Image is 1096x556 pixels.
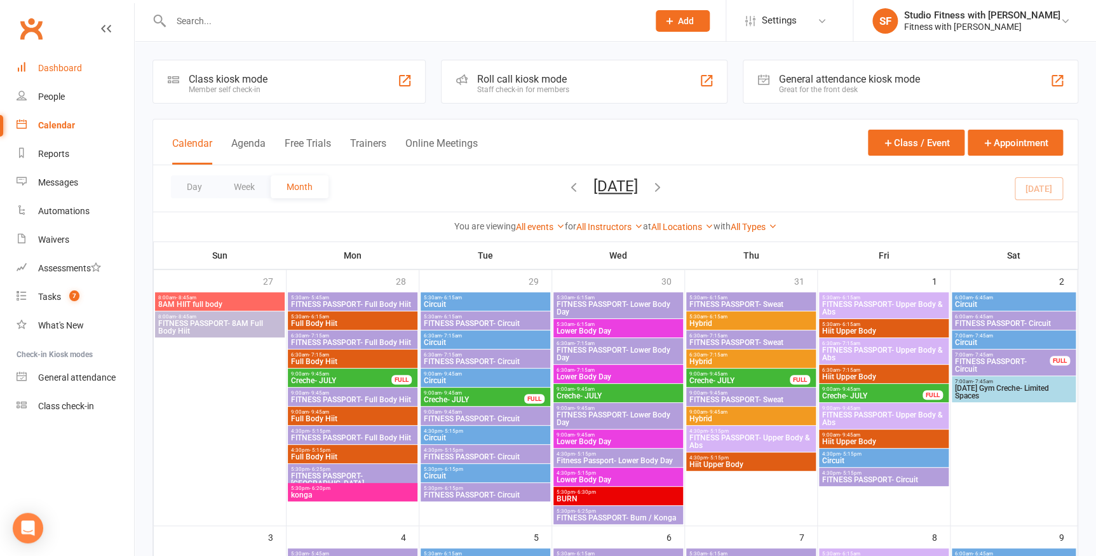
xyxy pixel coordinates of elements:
[822,386,923,392] span: 9:00am
[17,283,134,311] a: Tasks 7
[822,322,946,327] span: 5:30am
[309,352,329,358] span: - 7:15am
[158,295,282,301] span: 8:00am
[38,234,69,245] div: Waivers
[17,111,134,140] a: Calendar
[708,428,729,434] span: - 5:15pm
[17,140,134,168] a: Reports
[954,384,1073,400] span: [DATE] Gym Creche- Limited Spaces
[38,206,90,216] div: Automations
[689,409,813,415] span: 9:00am
[290,320,415,327] span: Full Body Hiit
[868,130,964,156] button: Class / Event
[954,352,1050,358] span: 7:00am
[818,242,951,269] th: Fri
[218,175,271,198] button: Week
[689,396,813,403] span: FITNESS PASSPORT- Sweat
[423,434,548,442] span: Circuit
[442,371,462,377] span: - 9:45am
[556,346,680,362] span: FITNESS PASSPORT- Lower Body Day
[158,320,282,335] span: FITNESS PASSPORT- 8AM Full Body Hiit
[290,358,415,365] span: Full Body Hiit
[689,339,813,346] span: FITNESS PASSPORT- Sweat
[574,341,595,346] span: - 7:15am
[689,301,813,308] span: FITNESS PASSPORT- Sweat
[951,242,1078,269] th: Sat
[309,295,329,301] span: - 5:45am
[707,390,727,396] span: - 9:45am
[423,320,548,327] span: FITNESS PASSPORT- Circuit
[309,447,330,453] span: - 5:15pm
[176,295,196,301] span: - 8:45am
[575,489,596,495] span: - 6:30pm
[556,489,680,495] span: 5:30pm
[419,242,552,269] th: Tue
[442,409,462,415] span: - 9:45am
[309,409,329,415] span: - 9:45am
[423,371,548,377] span: 9:00am
[38,120,75,130] div: Calendar
[954,379,1073,384] span: 7:00am
[973,379,993,384] span: - 7:45am
[574,386,595,392] span: - 9:45am
[973,314,993,320] span: - 6:45am
[401,526,419,547] div: 4
[391,375,412,384] div: FULL
[556,514,680,522] span: FITNESS PASSPORT- Burn / Konga
[840,405,860,411] span: - 9:45am
[556,295,680,301] span: 5:30am
[290,377,392,384] span: Creche- JULY
[423,466,548,472] span: 5:30pm
[575,508,596,514] span: - 6:25pm
[423,352,548,358] span: 6:30am
[423,333,548,339] span: 6:30am
[477,85,569,94] div: Staff check-in for members
[423,301,548,308] span: Circuit
[954,339,1073,346] span: Circuit
[556,392,680,400] span: Creche- JULY
[17,311,134,340] a: What's New
[423,339,548,346] span: Circuit
[707,352,727,358] span: - 7:15am
[689,358,813,365] span: Hybrid
[268,526,286,547] div: 3
[38,263,101,273] div: Assessments
[442,466,463,472] span: - 6:15pm
[840,341,860,346] span: - 7:15am
[822,438,946,445] span: Hiit Upper Body
[556,405,680,411] span: 9:00am
[973,352,993,358] span: - 7:45am
[575,470,596,476] span: - 5:15pm
[350,137,386,165] button: Trainers
[290,415,415,423] span: Full Body Hiit
[822,405,946,411] span: 9:00am
[593,177,638,195] button: [DATE]
[707,295,727,301] span: - 6:15am
[822,327,946,335] span: Hiit Upper Body
[38,149,69,159] div: Reports
[1059,270,1077,291] div: 2
[552,242,685,269] th: Wed
[954,333,1073,339] span: 7:00am
[689,415,813,423] span: Hybrid
[656,10,710,32] button: Add
[904,10,1060,21] div: Studio Fitness with [PERSON_NAME]
[556,432,680,438] span: 9:00am
[574,432,595,438] span: - 9:45am
[171,175,218,198] button: Day
[290,409,415,415] span: 9:00am
[290,428,415,434] span: 4:30pm
[516,222,565,232] a: All events
[290,295,415,301] span: 5:30am
[290,396,415,403] span: FITNESS PASSPORT- Full Body Hiit
[423,390,525,396] span: 9:00am
[13,513,43,543] div: Open Intercom Messenger
[822,346,946,362] span: FITNESS PASSPORT- Upper Body & Abs
[17,226,134,254] a: Waivers
[290,453,415,461] span: Full Body Hiit
[423,396,525,403] span: Creche- JULY
[822,476,946,484] span: FITNESS PASSPORT- Circuit
[231,137,266,165] button: Agenda
[556,438,680,445] span: Lower Body Day
[69,290,79,301] span: 7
